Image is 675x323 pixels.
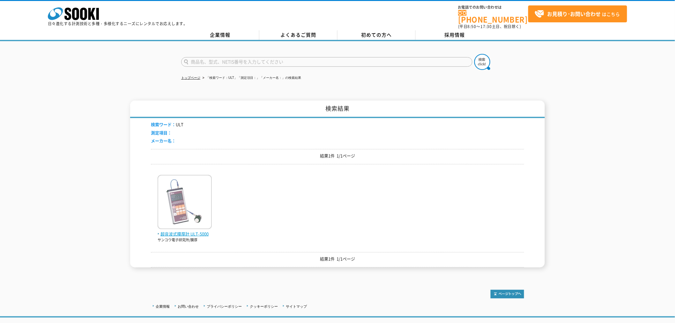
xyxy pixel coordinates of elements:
[48,22,188,26] p: 日々進化する計測技術と多種・多様化するニーズにレンタルでお応えします。
[528,5,627,22] a: お見積り･お問い合わせはこちら
[151,138,176,144] span: メーカー名：
[468,24,477,29] span: 8:50
[158,231,212,237] span: 超音波式膜厚計 ULT-5000
[151,130,172,136] span: 測定項目：
[158,175,212,231] img: ULT-5000
[181,30,259,40] a: 企業情報
[337,30,416,40] a: 初めての方へ
[151,153,524,159] p: 結果1件 1/1ページ
[207,304,242,308] a: プライバシーポリシー
[458,24,521,29] span: (平日 ～ 土日、祝日除く)
[286,304,307,308] a: サイトマップ
[130,101,545,118] h1: 検索結果
[156,304,170,308] a: 企業情報
[181,76,200,79] a: トップページ
[259,30,337,40] a: よくあるご質問
[181,57,472,67] input: 商品名、型式、NETIS番号を入力してください
[535,9,620,19] span: はこちら
[151,121,176,127] span: 検索ワード：
[416,30,494,40] a: 採用情報
[491,290,524,298] img: トップページへ
[458,5,528,9] span: お電話でのお問い合わせは
[158,237,212,243] p: サンコウ電子研究所/膜厚
[151,256,524,262] p: 結果1件 1/1ページ
[458,10,528,23] a: [PHONE_NUMBER]
[158,224,212,237] a: 超音波式膜厚計 ULT-5000
[201,75,301,81] li: 「検索ワード：ULT」「測定項目：」「メーカー名：」の検索結果
[480,24,492,29] span: 17:30
[178,304,199,308] a: お問い合わせ
[151,121,183,128] li: ULT
[250,304,278,308] a: クッキーポリシー
[547,10,601,18] strong: お見積り･お問い合わせ
[361,31,392,38] span: 初めての方へ
[474,54,490,70] img: btn_search.png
